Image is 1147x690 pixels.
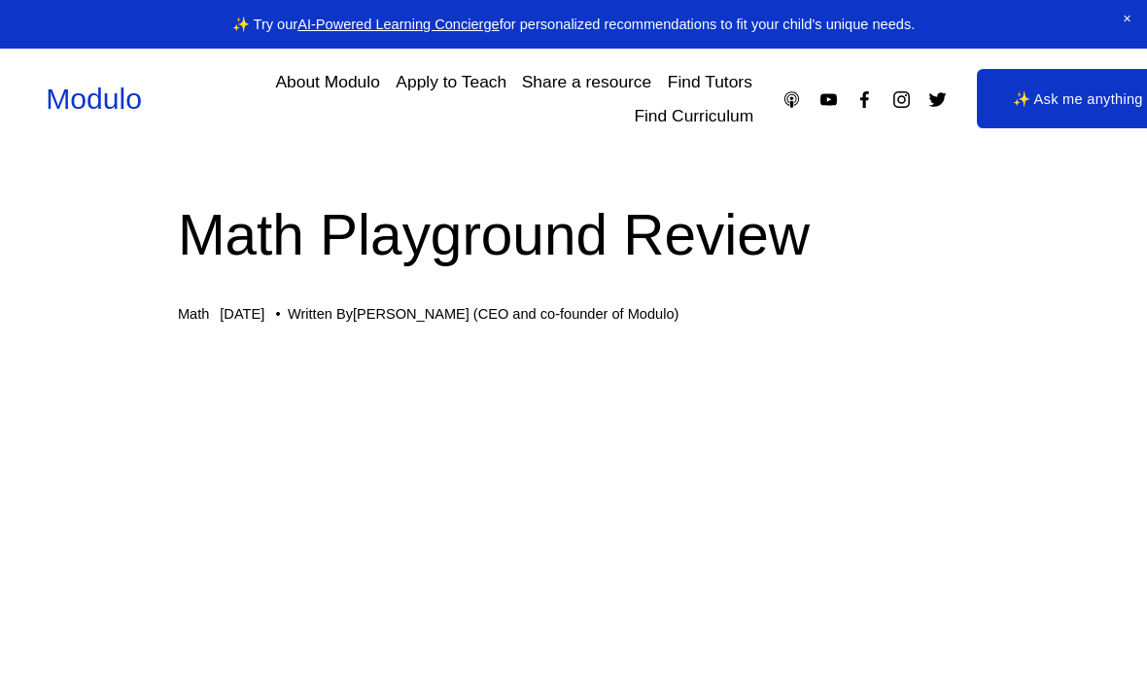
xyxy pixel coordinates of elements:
a: YouTube [818,89,839,110]
a: Apply to Teach [396,65,506,99]
a: Modulo [46,83,142,115]
a: Twitter [927,89,948,110]
a: Apple Podcasts [782,89,802,110]
a: Instagram [891,89,912,110]
a: Facebook [854,89,875,110]
span: [DATE] [220,306,264,322]
h1: Math Playground Review [178,195,969,275]
a: [PERSON_NAME] (CEO and co-founder of Modulo) [353,306,678,322]
div: Written By [288,306,678,324]
a: About Modulo [275,65,379,99]
a: AI-Powered Learning Concierge [297,17,499,32]
a: Find Tutors [668,65,752,99]
a: Math [178,306,209,322]
a: Find Curriculum [634,99,753,133]
a: Share a resource [522,65,652,99]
